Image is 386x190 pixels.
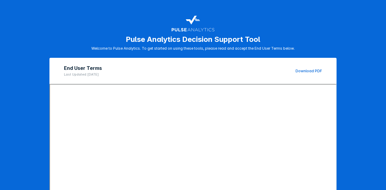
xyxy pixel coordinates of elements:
[64,65,102,71] h2: End User Terms
[126,35,260,44] h1: Pulse Analytics Decision Support Tool
[296,69,322,73] a: Download PDF
[64,72,102,76] p: Last Updated: [DATE]
[91,46,295,51] p: Welcome to Pulse Analytics. To get started on using these tools, please read and accept the End U...
[171,13,215,33] img: pulse-logo-user-terms.svg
